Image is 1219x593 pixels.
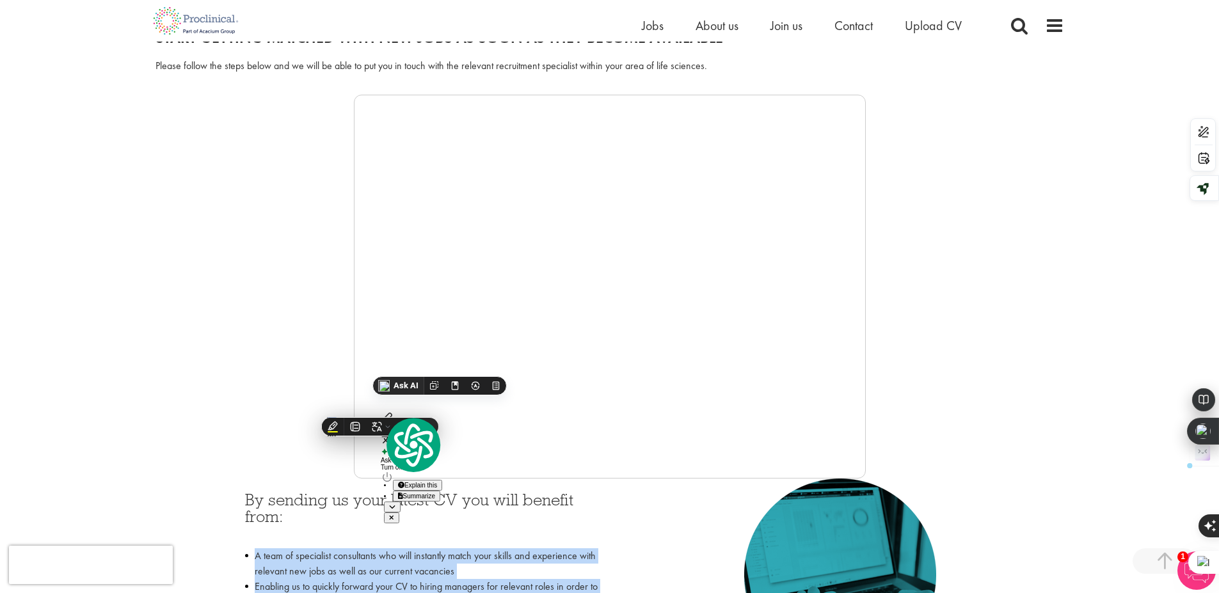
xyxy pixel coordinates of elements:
div: Ask AI [381,448,418,457]
img: logo.svg [384,416,442,473]
li: A team of specialist consultants who will instantly match your skills and experience with relevan... [245,548,600,579]
a: About us [696,17,738,34]
div: Please follow the steps below and we will be able to put you in touch with the relevant recruitme... [155,59,1064,74]
h2: Start getting matched with new jobs as soon as they become available [155,29,1064,46]
h3: By sending us your latest CV you will benefit from: [245,491,600,542]
button: Explain this [393,480,442,491]
iframe: reCAPTCHA [9,546,173,584]
span: Explain this [404,482,437,489]
a: Contact [834,17,873,34]
a: Join us [770,17,802,34]
img: Chatbot [1177,551,1216,590]
a: Upload CV [905,17,962,34]
a: Jobs [642,17,664,34]
span: Summarize [403,493,436,500]
div: Turn off [381,464,418,471]
div: Ask Anything [381,457,418,464]
span: 1 [1177,551,1188,562]
button: Summarize [393,491,440,502]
